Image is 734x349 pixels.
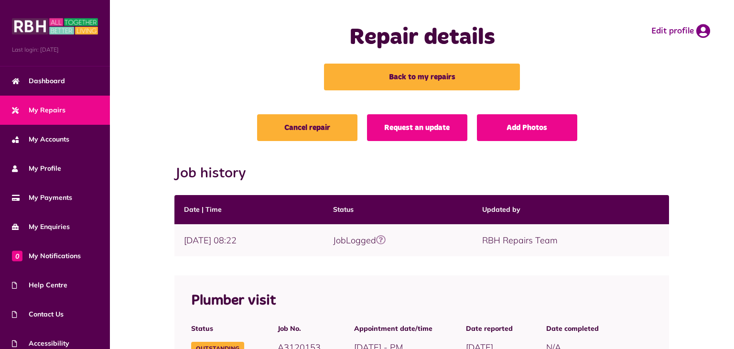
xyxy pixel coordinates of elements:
[12,251,22,261] span: 0
[477,114,577,141] a: Add Photos
[651,24,710,38] a: Edit profile
[12,251,81,261] span: My Notifications
[174,195,324,224] th: Date | Time
[367,114,467,141] a: Request an update
[473,224,669,256] td: RBH Repairs Team
[12,193,72,203] span: My Payments
[12,45,98,54] span: Last login: [DATE]
[12,134,69,144] span: My Accounts
[276,24,569,52] h1: Repair details
[174,224,324,256] td: [DATE] 08:22
[174,165,669,182] h2: Job history
[354,324,432,334] span: Appointment date/time
[12,105,65,115] span: My Repairs
[324,224,473,256] td: JobLogged
[191,294,276,308] span: Plumber visit
[257,114,357,141] a: Cancel repair
[12,17,98,36] img: MyRBH
[278,324,321,334] span: Job No.
[12,164,61,174] span: My Profile
[324,195,473,224] th: Status
[324,64,520,90] a: Back to my repairs
[473,195,669,224] th: Updated by
[12,338,69,349] span: Accessibility
[12,76,65,86] span: Dashboard
[546,324,599,334] span: Date completed
[12,309,64,319] span: Contact Us
[191,324,244,334] span: Status
[466,324,513,334] span: Date reported
[12,280,67,290] span: Help Centre
[12,222,70,232] span: My Enquiries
